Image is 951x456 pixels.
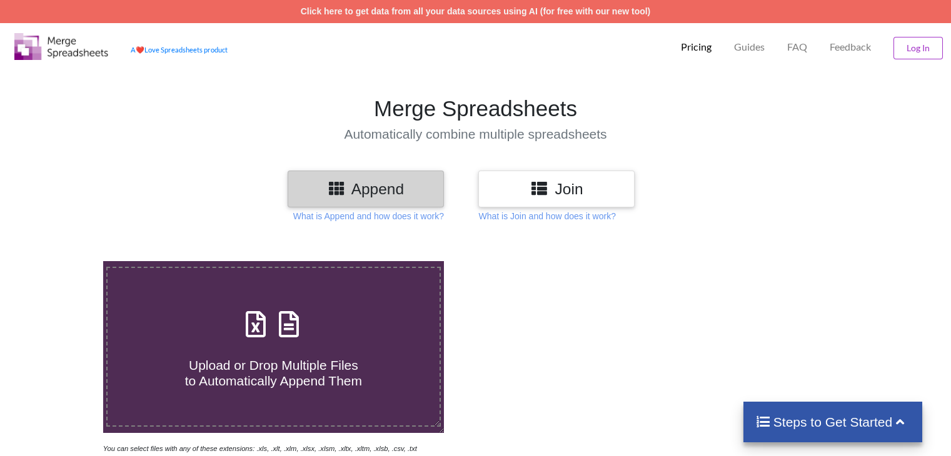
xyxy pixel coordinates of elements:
[681,41,712,54] p: Pricing
[103,445,417,452] i: You can select files with any of these extensions: .xls, .xlt, .xlm, .xlsx, .xlsm, .xltx, .xltm, ...
[787,41,807,54] p: FAQ
[830,42,871,52] span: Feedback
[756,414,910,430] h4: Steps to Get Started
[293,210,444,222] p: What is Append and how does it work?
[301,6,651,16] a: Click here to get data from all your data sources using AI (for free with our new tool)
[131,46,228,54] a: AheartLove Spreadsheets product
[185,358,362,388] span: Upload or Drop Multiple Files to Automatically Append Them
[734,41,765,54] p: Guides
[14,33,108,60] img: Logo.png
[297,180,435,198] h3: Append
[893,37,943,59] button: Log In
[488,180,625,198] h3: Join
[136,46,144,54] span: heart
[478,210,615,222] p: What is Join and how does it work?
